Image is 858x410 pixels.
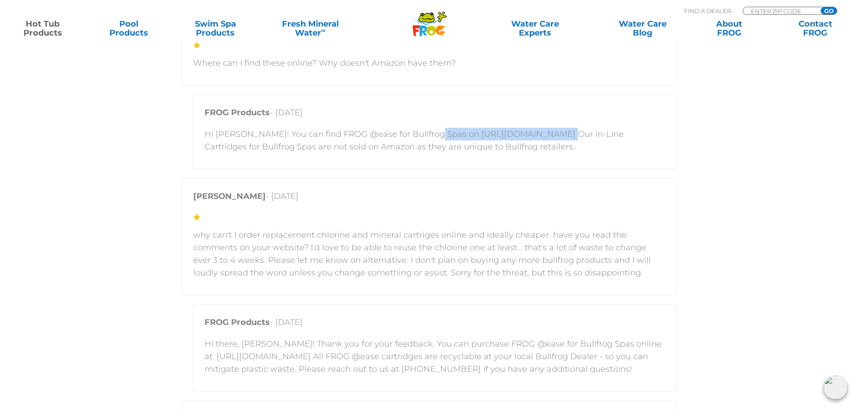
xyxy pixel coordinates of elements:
[750,7,811,15] input: Zip Code Form
[824,376,847,399] img: openIcon
[204,316,665,333] p: - [DATE]
[182,19,249,37] a: Swim SpaProducts
[95,19,163,37] a: PoolProducts
[821,7,837,14] input: GO
[204,108,270,117] strong: FROG Products
[9,19,76,37] a: Hot TubProducts
[481,19,590,37] a: Water CareExperts
[684,7,731,15] p: Find A Dealer
[695,19,763,37] a: AboutFROG
[609,19,676,37] a: Water CareBlog
[268,19,352,37] a: Fresh MineralWater∞
[193,57,665,69] p: Where can I find these online? Why doesn't Amazon have them?
[204,317,270,327] strong: FROG Products
[193,229,665,279] p: why can't I order replacement chlorine and mineral cartriges online and ideally cheaper. have you...
[193,190,665,207] p: - [DATE]
[782,19,849,37] a: ContactFROG
[204,338,665,375] p: Hi there, [PERSON_NAME]! Thank you for your feedback. You can purchase FROG @ease for Bullfrog Sp...
[193,191,266,201] strong: [PERSON_NAME]
[204,128,665,153] p: Hi [PERSON_NAME]! You can find FROG @ease for Bullfrog Spas on [URL][DOMAIN_NAME] Our In-Line Car...
[321,27,326,34] sup: ∞
[204,106,665,123] p: - [DATE]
